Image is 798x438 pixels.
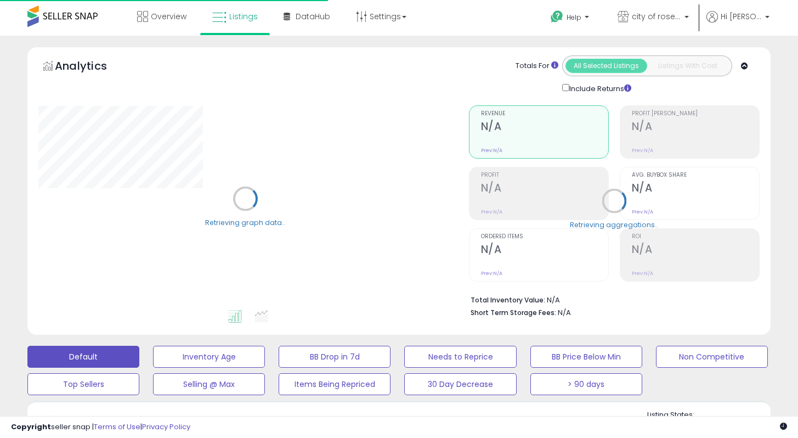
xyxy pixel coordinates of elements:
[530,346,642,368] button: BB Price Below Min
[27,373,139,395] button: Top Sellers
[570,220,658,229] div: Retrieving aggregations..
[530,373,642,395] button: > 90 days
[550,10,564,24] i: Get Help
[721,11,762,22] span: Hi [PERSON_NAME]
[153,373,265,395] button: Selling @ Max
[229,11,258,22] span: Listings
[11,422,190,433] div: seller snap | |
[516,61,558,71] div: Totals For
[279,346,390,368] button: BB Drop in 7d
[706,11,769,36] a: Hi [PERSON_NAME]
[542,2,600,36] a: Help
[632,11,681,22] span: city of roses distributors llc
[296,11,330,22] span: DataHub
[279,373,390,395] button: Items Being Repriced
[153,346,265,368] button: Inventory Age
[151,11,186,22] span: Overview
[55,58,128,76] h5: Analytics
[567,13,581,22] span: Help
[656,346,768,368] button: Non Competitive
[27,346,139,368] button: Default
[554,82,644,94] div: Include Returns
[404,346,516,368] button: Needs to Reprice
[11,422,51,432] strong: Copyright
[647,59,728,73] button: Listings With Cost
[565,59,647,73] button: All Selected Listings
[205,217,285,227] div: Retrieving graph data..
[404,373,516,395] button: 30 Day Decrease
